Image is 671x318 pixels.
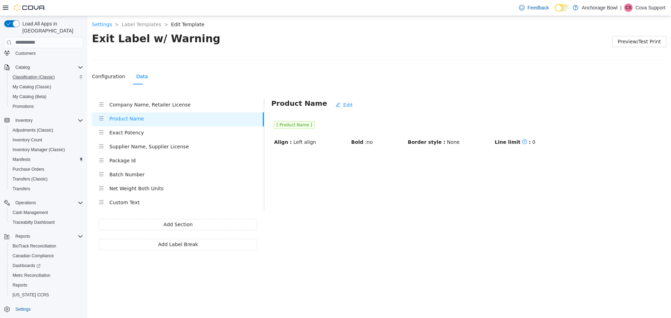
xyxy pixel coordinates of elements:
[22,141,176,148] h4: Package Id
[10,218,83,227] span: Traceabilty Dashboard
[13,232,33,241] button: Reports
[7,174,86,184] button: Transfers (Classic)
[13,137,42,143] span: Inventory Count
[22,183,176,190] h4: Custom Text
[626,3,632,12] span: CS
[10,155,33,164] a: Manifests
[13,176,48,182] span: Transfers (Classic)
[13,49,38,58] a: Customers
[10,252,83,260] span: Canadian Compliance
[7,72,86,82] button: Classification (Classic)
[10,261,43,270] a: Dashboards
[49,57,60,64] div: Data
[320,123,358,129] strong: Border style :
[10,242,83,250] span: BioTrack Reconciliation
[7,280,86,290] button: Reports
[7,217,86,227] button: Traceabilty Dashboard
[1,116,86,125] button: Inventory
[71,224,111,232] span: Add Label Break
[10,208,83,217] span: Cash Management
[7,164,86,174] button: Purchase Orders
[555,4,569,12] input: Dark Mode
[10,281,83,289] span: Reports
[7,125,86,135] button: Adjustments (Classic)
[10,271,53,280] a: Metrc Reconciliation
[516,1,551,15] a: Feedback
[5,124,176,138] div: Supplier Name, Supplier License
[243,83,271,95] button: editEdit
[14,4,45,11] img: Cova
[12,156,16,161] span: menu
[186,105,228,113] span: [ Product Name ]
[27,6,31,11] span: >
[13,243,56,249] span: BioTrack Reconciliation
[7,208,86,217] button: Cash Management
[84,6,117,11] a: Edit Template
[12,184,16,188] span: menu
[10,291,52,299] a: [US_STATE] CCRS
[531,22,573,29] span: Preview/Test Print
[22,99,175,106] h4: Product Name
[10,73,83,81] span: Classification (Classic)
[184,82,240,92] h4: Product Name
[13,305,83,313] span: Settings
[7,102,86,111] button: Promotions
[22,169,176,176] h4: Net Weight Both Units
[15,306,30,312] span: Settings
[22,113,176,120] h4: Exact Potency
[360,123,373,129] span: None
[10,208,51,217] a: Cash Management
[10,185,33,193] a: Transfers
[5,166,176,180] div: Net Weight Both Units
[15,200,36,206] span: Operations
[624,3,633,12] div: Cova Support
[10,126,56,134] a: Adjustments (Classic)
[77,6,81,11] span: >
[13,232,83,241] span: Reports
[12,128,16,133] span: menu
[10,281,30,289] a: Reports
[5,152,176,166] div: Batch Number
[10,146,83,154] span: Inventory Manager (Classic)
[5,96,176,110] div: Product Name
[7,82,86,92] button: My Catalog (Classic)
[277,123,285,129] span: : no
[10,242,59,250] a: BioTrack Reconciliation
[10,93,49,101] a: My Catalog (Beta)
[1,198,86,208] button: Operations
[13,127,53,133] span: Adjustments (Classic)
[13,253,54,259] span: Canadian Compliance
[10,73,58,81] a: Classification (Classic)
[7,271,86,280] button: Metrc Reconciliation
[13,63,83,72] span: Catalog
[20,20,83,34] span: Load All Apps in [GEOGRAPHIC_DATA]
[10,175,83,183] span: Transfers (Classic)
[206,123,229,129] span: Left align
[13,273,50,278] span: Metrc Reconciliation
[12,203,170,214] button: Add Section
[13,292,49,298] span: [US_STATE] CCRS
[10,102,37,111] a: Promotions
[12,100,16,105] span: menu
[13,94,46,99] span: My Catalog (Beta)
[13,104,34,109] span: Promotions
[7,261,86,271] a: Dashboards
[407,123,443,129] strong: Line limit :
[1,304,86,314] button: Settings
[582,3,618,12] p: Anchorage Bowl
[13,210,48,215] span: Cash Management
[10,83,54,91] a: My Catalog (Classic)
[13,147,65,153] span: Inventory Manager (Classic)
[10,102,83,111] span: Promotions
[15,65,30,70] span: Catalog
[10,252,57,260] a: Canadian Compliance
[76,205,106,212] span: Add Section
[10,261,83,270] span: Dashboards
[13,63,33,72] button: Catalog
[7,145,86,155] button: Inventory Manager (Classic)
[5,110,176,124] div: Exact Potency
[1,48,86,58] button: Customers
[256,85,265,93] span: Edit
[13,199,83,207] span: Operations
